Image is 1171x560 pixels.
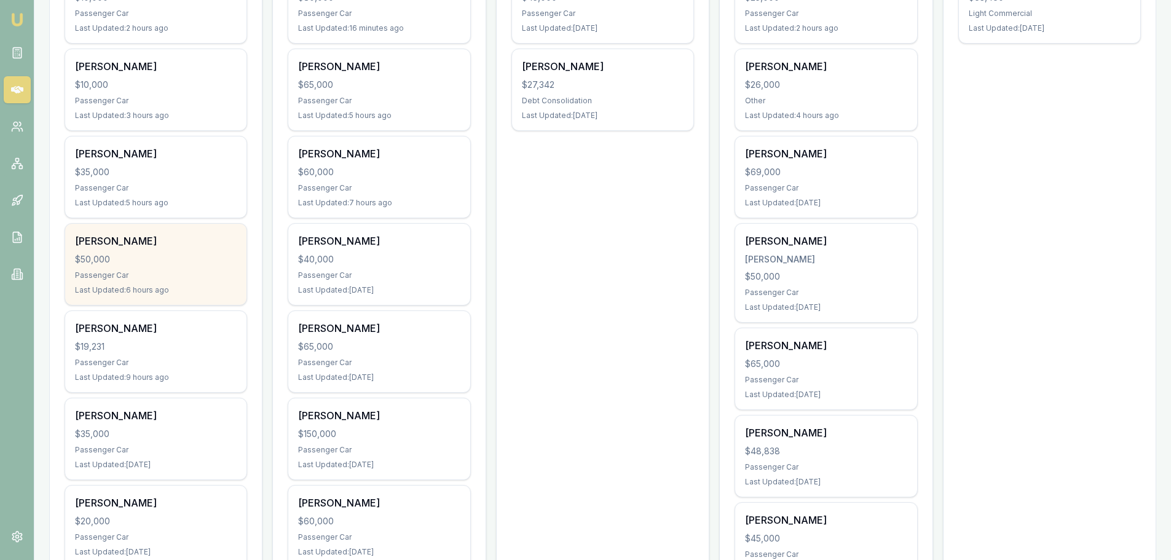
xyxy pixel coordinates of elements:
div: $27,342 [522,79,684,91]
div: [PERSON_NAME] [298,408,460,423]
div: [PERSON_NAME] [75,495,237,510]
div: $10,000 [75,79,237,91]
div: [PERSON_NAME] [298,495,460,510]
div: $20,000 [75,515,237,527]
div: Passenger Car [75,270,237,280]
div: Last Updated: [DATE] [969,23,1130,33]
div: Last Updated: 6 hours ago [75,285,237,295]
div: $35,000 [75,166,237,178]
div: $60,000 [298,515,460,527]
div: $65,000 [298,79,460,91]
div: Other [745,96,907,106]
div: Last Updated: 2 hours ago [745,23,907,33]
div: Passenger Car [298,9,460,18]
div: [PERSON_NAME] [298,59,460,74]
div: Last Updated: [DATE] [745,198,907,208]
div: Light Commercial [969,9,1130,18]
div: Passenger Car [745,462,907,472]
div: $50,000 [75,253,237,266]
div: [PERSON_NAME] [745,146,907,161]
div: Passenger Car [745,183,907,193]
div: Passenger Car [298,96,460,106]
div: $35,000 [75,428,237,440]
div: [PERSON_NAME] [298,146,460,161]
div: $45,000 [745,532,907,545]
div: Last Updated: 5 hours ago [298,111,460,120]
div: Passenger Car [745,288,907,298]
div: Last Updated: [DATE] [745,390,907,400]
div: Last Updated: [DATE] [745,477,907,487]
div: Last Updated: [DATE] [298,373,460,382]
div: Last Updated: [DATE] [522,111,684,120]
div: [PERSON_NAME] [298,234,460,248]
div: Last Updated: 3 hours ago [75,111,237,120]
div: Debt Consolidation [522,96,684,106]
div: Passenger Car [745,9,907,18]
div: Last Updated: [DATE] [522,23,684,33]
div: $60,000 [298,166,460,178]
div: $150,000 [298,428,460,440]
div: Passenger Car [522,9,684,18]
div: $50,000 [745,270,907,283]
div: [PERSON_NAME] [745,425,907,440]
div: Last Updated: [DATE] [75,460,237,470]
div: Last Updated: 16 minutes ago [298,23,460,33]
div: Passenger Car [298,358,460,368]
div: Passenger Car [75,96,237,106]
div: Passenger Car [745,375,907,385]
div: Last Updated: [DATE] [745,302,907,312]
div: [PERSON_NAME] [75,146,237,161]
div: $19,231 [75,341,237,353]
div: $40,000 [298,253,460,266]
div: [PERSON_NAME] [745,338,907,353]
div: Passenger Car [75,183,237,193]
div: Passenger Car [298,532,460,542]
div: [PERSON_NAME] [745,253,907,266]
div: Last Updated: [DATE] [298,547,460,557]
div: Passenger Car [298,270,460,280]
div: [PERSON_NAME] [522,59,684,74]
div: Passenger Car [75,358,237,368]
div: Last Updated: [DATE] [298,460,460,470]
div: $65,000 [745,358,907,370]
div: Passenger Car [75,445,237,455]
div: [PERSON_NAME] [75,321,237,336]
div: [PERSON_NAME] [75,408,237,423]
div: Last Updated: 7 hours ago [298,198,460,208]
img: emu-icon-u.png [10,12,25,27]
div: Passenger Car [298,183,460,193]
div: Last Updated: 4 hours ago [745,111,907,120]
div: [PERSON_NAME] [75,59,237,74]
div: [PERSON_NAME] [745,513,907,527]
div: Last Updated: 9 hours ago [75,373,237,382]
div: Passenger Car [745,550,907,559]
div: Last Updated: 5 hours ago [75,198,237,208]
div: Last Updated: [DATE] [298,285,460,295]
div: Last Updated: [DATE] [75,547,237,557]
div: Passenger Car [75,532,237,542]
div: [PERSON_NAME] [745,234,907,248]
div: $69,000 [745,166,907,178]
div: $26,000 [745,79,907,91]
div: [PERSON_NAME] [745,59,907,74]
div: $48,838 [745,445,907,457]
div: Last Updated: 2 hours ago [75,23,237,33]
div: [PERSON_NAME] [298,321,460,336]
div: Passenger Car [75,9,237,18]
div: Passenger Car [298,445,460,455]
div: [PERSON_NAME] [75,234,237,248]
div: $65,000 [298,341,460,353]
